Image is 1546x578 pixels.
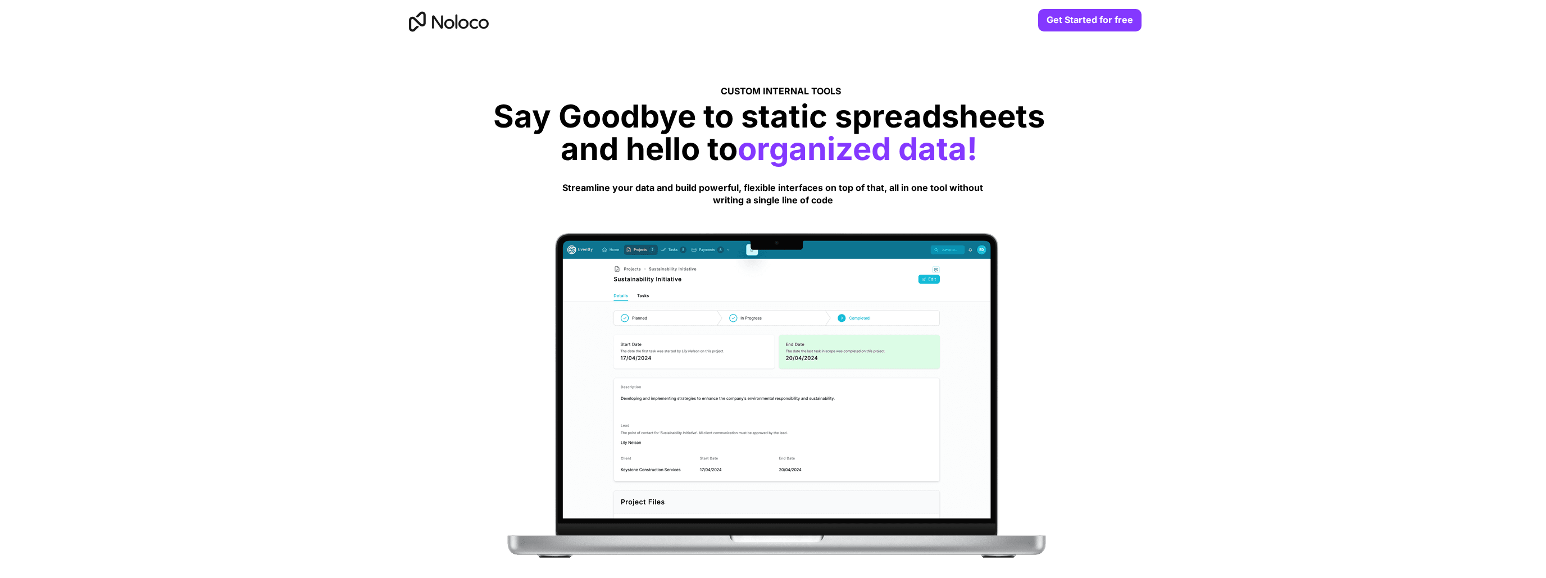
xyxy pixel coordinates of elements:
[738,130,977,168] span: organized data!
[562,182,983,206] strong: Streamline your data and build powerful, flexible interfaces on top of that, all in one tool with...
[1047,14,1133,25] strong: Get Started for free
[1038,9,1142,31] a: Get Started for free
[721,85,841,97] span: CUSTOM INTERNAL TOOLS
[493,97,1045,168] span: Say Goodbye to static spreadsheets and hello to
